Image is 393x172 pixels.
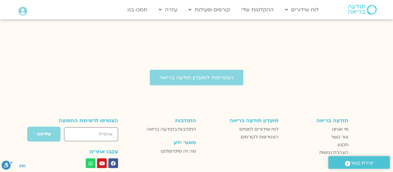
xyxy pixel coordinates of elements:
a: לוח שידורים [282,4,322,16]
span: מה זה מיינדפולנס [161,147,196,155]
a: הצטרפות למועדון תודעה בריאה [150,70,243,85]
span: יצירת קשר [350,159,374,167]
span: הצטרפות לקורסים [241,133,278,141]
a: ההקלטות שלי [238,4,277,16]
span: לוח שידורים למנויים [239,125,278,133]
a: התנדבות בתודעה בריאה [136,125,196,133]
h3: התנדבות [136,118,196,124]
a: לוח שידורים למנויים [202,125,278,133]
a: יצירת קשר [328,156,390,169]
a: עזרה [156,4,180,16]
h3: מועדון תודעה בריאה [202,118,278,124]
a: קורסים ופעילות [185,4,233,16]
h3: תודעה בריאה [285,118,348,124]
h3: הצטרפו לרשימת התפוצה [45,118,118,124]
img: תודעה בריאה [348,5,377,15]
a: הצהרת נגישות [285,149,348,156]
a: הצטרפות לקורסים [202,133,278,141]
span: מי אנחנו [332,125,348,133]
h3: עקבו אחרינו [45,149,118,155]
a: מי אנחנו [285,125,348,133]
a: תמכו בנו [124,4,151,16]
span: הצטרפות למועדון תודעה בריאה [159,75,234,81]
form: טופס חדש [45,126,118,145]
span: התנדבות בתודעה בריאה [147,125,196,133]
a: מה זה מיינדפולנס [136,147,196,155]
h3: מאגר ידע [136,140,196,145]
a: צור קשר [285,133,348,141]
span: שליחה [37,132,51,137]
button: שליחה [27,126,61,142]
span: הצהרת נגישות [319,149,348,156]
input: אימייל [64,127,118,141]
span: צור קשר [331,133,348,141]
a: תקנון [285,141,348,149]
span: תקנון [338,141,348,149]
